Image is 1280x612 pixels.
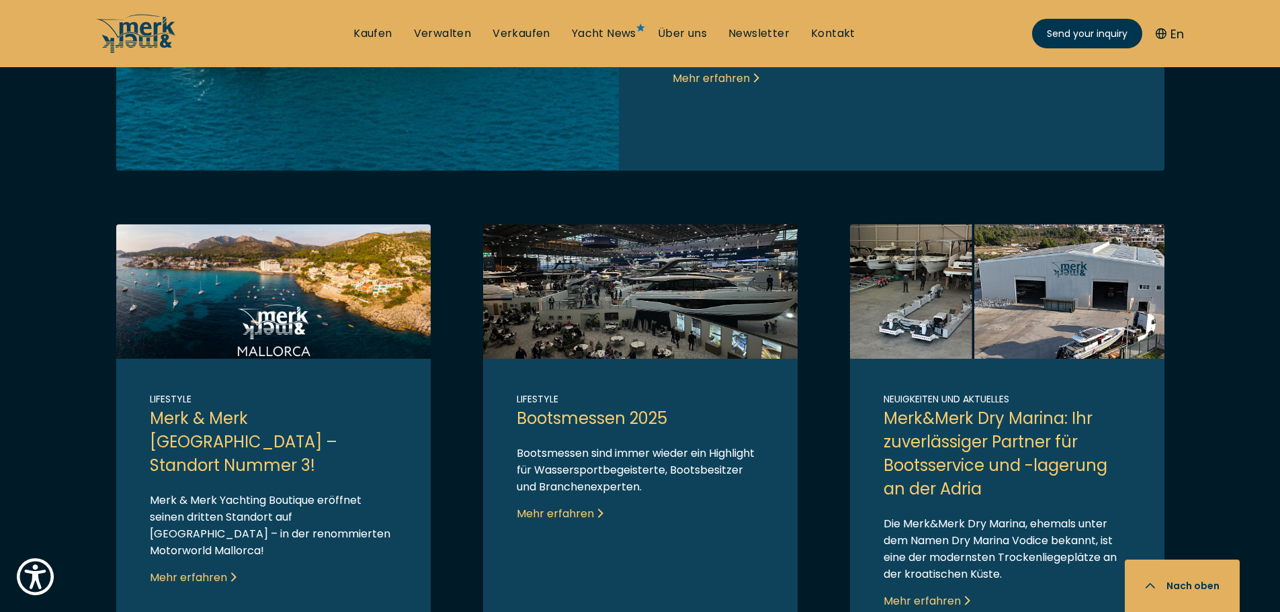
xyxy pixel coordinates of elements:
[1156,25,1184,43] button: En
[414,26,472,41] a: Verwalten
[658,26,707,41] a: Über uns
[493,26,550,41] a: Verkaufen
[353,26,392,41] a: Kaufen
[1125,560,1240,612] button: Nach oben
[811,26,855,41] a: Kontakt
[1047,27,1127,41] span: Send your inquiry
[13,555,57,599] button: Show Accessibility Preferences
[728,26,790,41] a: Newsletter
[572,26,636,41] a: Yacht News
[1032,19,1142,48] a: Send your inquiry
